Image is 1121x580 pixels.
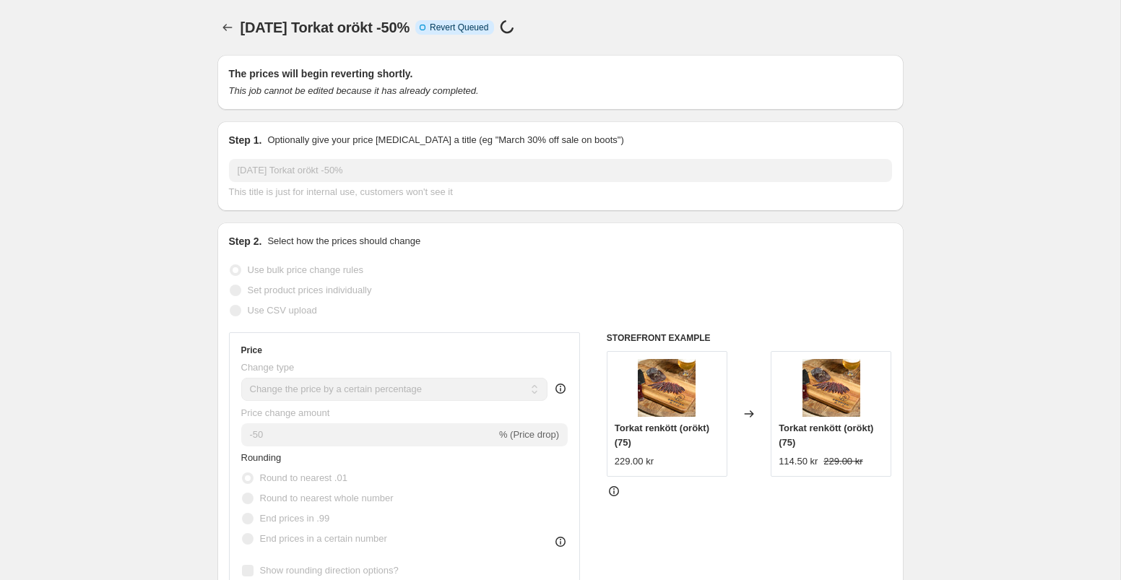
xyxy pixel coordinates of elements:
[229,133,262,147] h2: Step 1.
[267,133,623,147] p: Optionally give your price [MEDICAL_DATA] a title (eg "March 30% off sale on boots")
[823,454,862,469] strike: 229.00 kr
[802,359,860,417] img: Torkad_orokt_renstek_4_80x.jpg
[779,454,818,469] div: 114.50 kr
[248,305,317,316] span: Use CSV upload
[241,407,330,418] span: Price change amount
[229,66,892,81] h2: The prices will begin reverting shortly.
[607,332,892,344] h6: STOREFRONT EXAMPLE
[217,17,238,38] button: Price change jobs
[260,565,399,576] span: Show rounding direction options?
[260,513,330,524] span: End prices in .99
[615,423,709,448] span: Torkat renkött (orökt) (75)
[553,381,568,396] div: help
[229,234,262,248] h2: Step 2.
[241,20,410,35] span: [DATE] Torkat orökt -50%
[430,22,488,33] span: Revert Queued
[260,472,347,483] span: Round to nearest .01
[248,264,363,275] span: Use bulk price change rules
[615,454,654,469] div: 229.00 kr
[260,493,394,503] span: Round to nearest whole number
[229,186,453,197] span: This title is just for internal use, customers won't see it
[241,345,262,356] h3: Price
[229,85,479,96] i: This job cannot be edited because it has already completed.
[241,362,295,373] span: Change type
[248,285,372,295] span: Set product prices individually
[499,429,559,440] span: % (Price drop)
[241,423,496,446] input: -15
[638,359,696,417] img: Torkad_orokt_renstek_4_80x.jpg
[267,234,420,248] p: Select how the prices should change
[229,159,892,182] input: 30% off holiday sale
[241,452,282,463] span: Rounding
[779,423,873,448] span: Torkat renkött (orökt) (75)
[260,533,387,544] span: End prices in a certain number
